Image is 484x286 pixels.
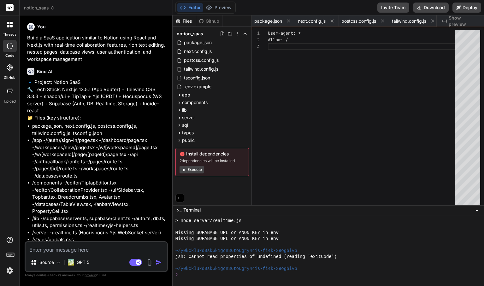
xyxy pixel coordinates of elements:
[85,273,96,277] span: privacy
[183,56,219,64] span: postcss.config.js
[182,92,190,98] span: app
[252,43,260,50] div: 3
[182,137,195,143] span: public
[392,18,426,24] span: tailwind.config.js
[298,18,326,24] span: next.config.js
[27,34,167,63] p: Build a SaaS application similar to Notion using React and Next.js with real-time collaboration f...
[183,83,212,90] span: .env.example
[182,99,208,106] span: components
[37,24,46,30] h6: You
[175,236,279,242] span: Missing SUPABASE URL or ANON KEY in env
[32,229,167,236] li: /server -/realtime.ts (Hocuspocus Yjs WebSocket server)
[252,30,260,37] div: 1
[175,254,337,260] span: jsh: Cannot read properties of undefined (reading 'exitCode')
[39,259,54,266] p: Source
[32,179,167,215] li: /components -/editor/TiptapEditor.tsx -/editor/CollaborationProvider.tsx -/ui/Sidebar.tsx, Topbar...
[177,3,203,12] button: Editor
[183,48,212,55] span: next.config.js
[56,260,61,265] img: Pick Models
[32,236,167,243] li: /styles/globals.css
[4,265,15,276] img: settings
[449,15,479,27] span: Show preview
[180,166,204,173] button: Execute
[268,37,288,43] span: Allow: /
[474,205,480,215] button: −
[254,18,282,24] span: package.json
[27,79,167,121] p: 🔹 Project: Notion SaaS 🔧 Tech Stack: Next.js 13.5.1 (App Router) + Tailwind CSS 3.3.3 + shadcn/ui...
[177,207,181,213] span: >_
[175,230,279,236] span: Missing SUPABASE URL or ANON KEY in env
[268,30,301,36] span: User-agent: *
[175,266,297,272] span: ~/y0kcklukd0sk6k1gcn36to6gry44is-fi4k-x9ogblvp
[25,272,168,278] p: Always double-check its answers. Your in Bind
[203,3,234,12] button: Preview
[32,123,167,137] li: package.json, next.config.js, postcss.config.js, tailwind.config.js, tsconfig.json
[341,18,376,24] span: postcss.config.js
[183,74,211,82] span: tsconfig.json
[183,207,201,213] span: Terminal
[182,122,188,128] span: sql
[32,215,167,229] li: /lib -/supabase/server.ts, supabase/client.ts -/auth.ts, db.ts, utils.ts, permissions.ts -/realti...
[4,75,15,80] label: GitHub
[146,259,153,266] img: attachment
[77,259,89,266] p: GPT 5
[68,259,74,266] img: GPT 5
[413,3,449,13] button: Download
[182,107,187,113] span: lib
[156,259,162,266] img: icon
[182,130,194,136] span: types
[252,37,260,43] div: 2
[182,114,195,121] span: server
[175,272,178,278] span: ❯
[3,32,16,37] label: threads
[175,218,242,224] span: > node server/realtime.js
[475,207,479,213] span: −
[183,65,219,73] span: tailwind.config.js
[177,31,203,37] span: notion_saas
[180,158,245,163] span: 2 dependencies will be installed
[24,5,55,11] span: notion_saas
[377,3,409,13] button: Invite Team
[183,39,212,46] span: package.json
[196,18,222,24] div: Github
[175,248,297,254] span: ~/y0kcklukd0sk6k1gcn36to6gry44is-fi4k-x9ogblvp
[4,99,16,104] label: Upload
[452,3,481,13] button: Deploy
[173,18,196,24] div: Files
[5,53,14,58] label: code
[37,68,52,75] h6: Bind AI
[32,137,167,179] li: /app -/(auth)/sign-in/page.tsx -/dashboard/page.tsx -/workspaces/new/page.tsx -/w/[workspaceId]/p...
[180,151,245,157] span: Install dependencies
